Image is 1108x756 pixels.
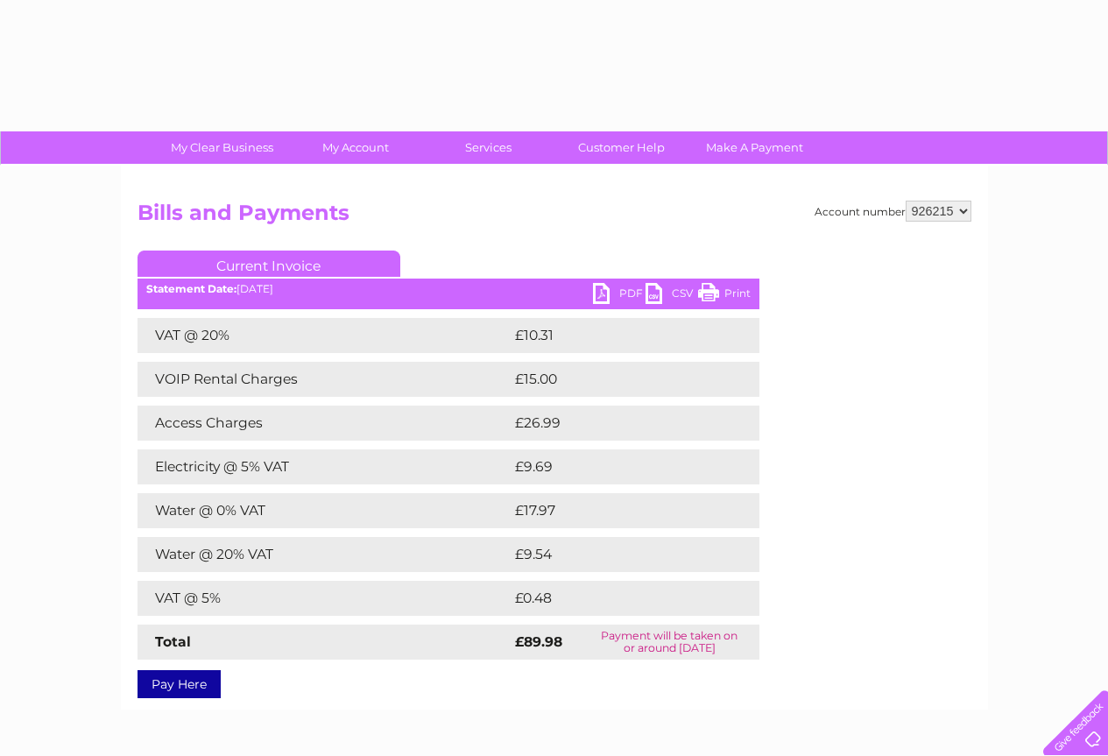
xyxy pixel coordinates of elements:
a: Pay Here [138,670,221,698]
a: Print [698,283,751,308]
td: £9.54 [511,537,719,572]
a: PDF [593,283,646,308]
td: £26.99 [511,406,725,441]
td: Electricity @ 5% VAT [138,449,511,484]
td: VOIP Rental Charges [138,362,511,397]
div: [DATE] [138,283,759,295]
a: Current Invoice [138,251,400,277]
td: £10.31 [511,318,721,353]
td: £15.00 [511,362,723,397]
td: VAT @ 5% [138,581,511,616]
a: My Clear Business [150,131,294,164]
a: Make A Payment [682,131,827,164]
td: VAT @ 20% [138,318,511,353]
td: £0.48 [511,581,719,616]
a: CSV [646,283,698,308]
b: Statement Date: [146,282,236,295]
strong: £89.98 [515,633,562,650]
div: Account number [815,201,971,222]
a: My Account [283,131,427,164]
strong: Total [155,633,191,650]
td: £17.97 [511,493,722,528]
h2: Bills and Payments [138,201,971,234]
td: Water @ 0% VAT [138,493,511,528]
td: Water @ 20% VAT [138,537,511,572]
td: Payment will be taken on or around [DATE] [580,625,759,660]
a: Customer Help [549,131,694,164]
td: £9.69 [511,449,720,484]
a: Services [416,131,561,164]
td: Access Charges [138,406,511,441]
